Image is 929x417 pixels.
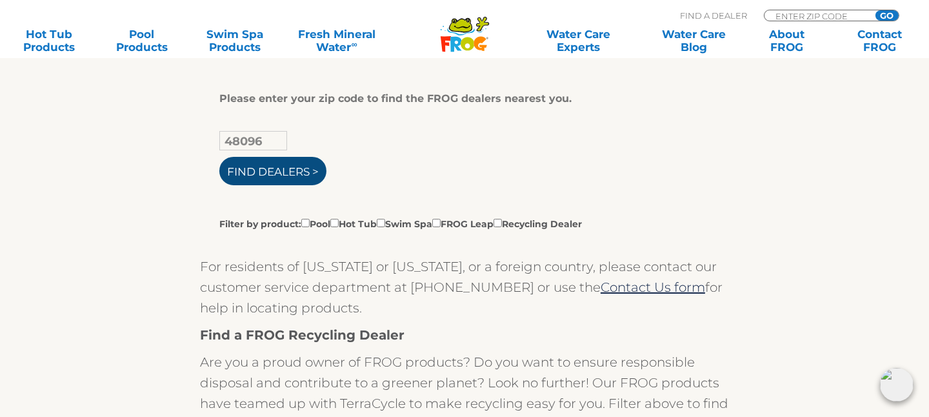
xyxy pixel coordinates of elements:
a: Fresh MineralWater∞ [292,28,382,54]
input: Filter by product:PoolHot TubSwim SpaFROG LeapRecycling Dealer [432,219,441,227]
a: AboutFROG [751,28,823,54]
input: Filter by product:PoolHot TubSwim SpaFROG LeapRecycling Dealer [494,219,502,227]
input: Filter by product:PoolHot TubSwim SpaFROG LeapRecycling Dealer [377,219,385,227]
sup: ∞ [351,39,357,49]
a: Hot TubProducts [13,28,85,54]
a: ContactFROG [844,28,916,54]
input: Find Dealers > [219,157,326,185]
a: PoolProducts [106,28,178,54]
a: Swim SpaProducts [199,28,271,54]
p: Find A Dealer [680,10,747,21]
a: Water CareExperts [520,28,637,54]
strong: Find a FROG Recycling Dealer [200,327,405,343]
input: Filter by product:PoolHot TubSwim SpaFROG LeapRecycling Dealer [330,219,339,227]
div: Please enter your zip code to find the FROG dealers nearest you. [219,92,700,105]
input: Zip Code Form [774,10,861,21]
input: Filter by product:PoolHot TubSwim SpaFROG LeapRecycling Dealer [301,219,310,227]
a: Water CareBlog [658,28,730,54]
a: Contact Us form [601,280,705,295]
label: Filter by product: Pool Hot Tub Swim Spa FROG Leap Recycling Dealer [219,216,582,230]
p: For residents of [US_STATE] or [US_STATE], or a foreign country, please contact our customer serv... [200,256,729,318]
input: GO [875,10,899,21]
img: openIcon [880,368,914,402]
